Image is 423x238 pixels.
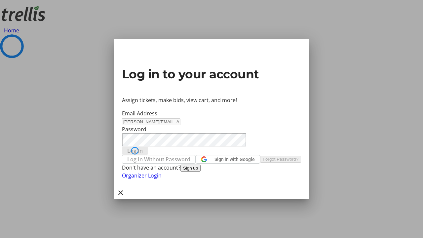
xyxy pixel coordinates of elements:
[122,172,162,179] a: Organizer Login
[122,96,301,104] p: Assign tickets, make bids, view cart, and more!
[122,110,157,117] label: Email Address
[122,164,301,172] div: Don't have an account?
[260,156,301,163] button: Forgot Password?
[122,126,146,133] label: Password
[114,186,127,199] button: Close
[180,165,201,172] button: Sign up
[122,118,180,125] input: Email Address
[122,65,301,83] h2: Log in to your account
